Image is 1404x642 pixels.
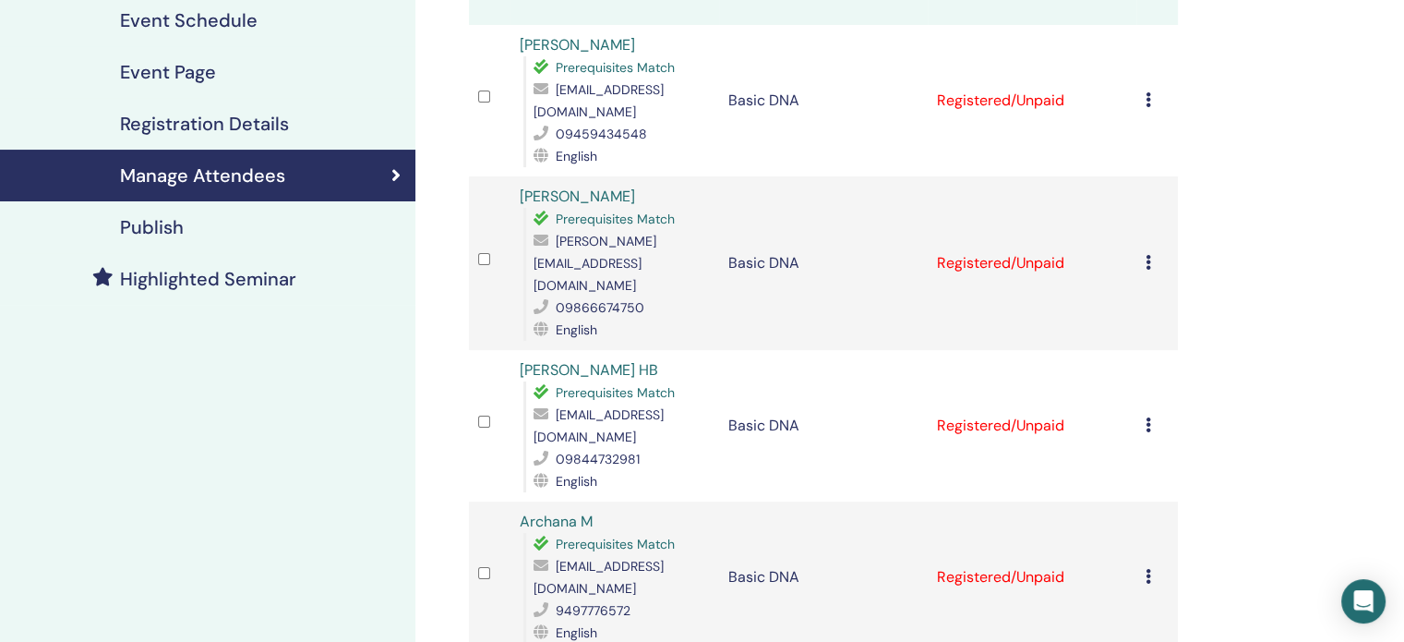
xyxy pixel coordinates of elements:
[520,512,593,531] a: Archana M
[719,25,928,176] td: Basic DNA
[719,176,928,350] td: Basic DNA
[534,81,664,120] span: [EMAIL_ADDRESS][DOMAIN_NAME]
[120,164,285,187] h4: Manage Attendees
[556,473,597,490] span: English
[556,321,597,338] span: English
[520,187,635,206] a: [PERSON_NAME]
[520,360,658,380] a: [PERSON_NAME] HB
[556,384,675,401] span: Prerequisites Match
[120,61,216,83] h4: Event Page
[120,216,184,238] h4: Publish
[556,148,597,164] span: English
[719,350,928,502] td: Basic DNA
[556,126,647,142] span: 09459434548
[120,268,296,290] h4: Highlighted Seminar
[556,536,675,552] span: Prerequisites Match
[1341,579,1386,624] div: Open Intercom Messenger
[534,558,664,597] span: [EMAIL_ADDRESS][DOMAIN_NAME]
[556,624,597,641] span: English
[120,113,289,135] h4: Registration Details
[534,406,664,445] span: [EMAIL_ADDRESS][DOMAIN_NAME]
[534,233,656,294] span: [PERSON_NAME][EMAIL_ADDRESS][DOMAIN_NAME]
[556,602,630,619] span: 9497776572
[556,299,644,316] span: 09866674750
[120,9,258,31] h4: Event Schedule
[556,211,675,227] span: Prerequisites Match
[556,451,640,467] span: 09844732981
[520,35,635,55] a: [PERSON_NAME]
[556,59,675,76] span: Prerequisites Match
